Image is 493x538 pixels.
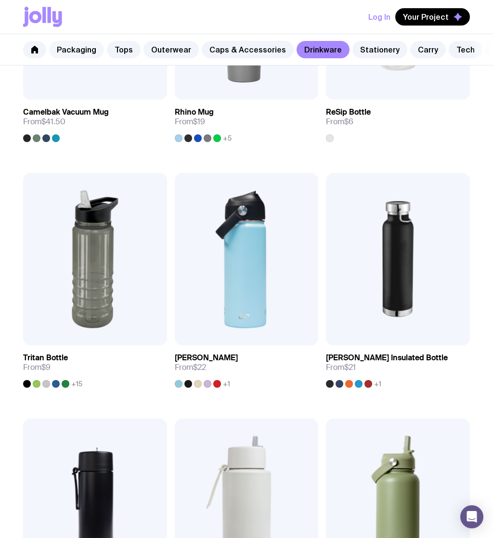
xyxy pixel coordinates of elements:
a: [PERSON_NAME]From$22+1 [175,345,319,388]
span: $9 [41,362,51,372]
button: Your Project [395,8,470,26]
h3: [PERSON_NAME] [175,353,238,363]
span: Your Project [403,12,449,22]
a: ReSip BottleFrom$6 [326,100,470,142]
span: From [23,363,51,372]
a: Rhino MugFrom$19+5 [175,100,319,142]
span: From [175,363,206,372]
div: Open Intercom Messenger [460,505,483,528]
span: $22 [193,362,206,372]
a: Packaging [49,41,104,58]
span: $21 [344,362,356,372]
span: +1 [223,380,230,388]
h3: Rhino Mug [175,107,214,117]
a: Camelbak Vacuum MugFrom$41.50 [23,100,167,142]
span: From [326,363,356,372]
a: Carry [410,41,446,58]
h3: Camelbak Vacuum Mug [23,107,109,117]
h3: ReSip Bottle [326,107,371,117]
span: +15 [71,380,82,388]
span: $6 [344,117,353,127]
span: From [23,117,65,127]
a: Tops [107,41,141,58]
a: Tech [449,41,482,58]
span: +5 [223,134,232,142]
span: +1 [374,380,381,388]
button: Log In [368,8,390,26]
a: Stationery [352,41,407,58]
span: $41.50 [41,117,65,127]
span: From [326,117,353,127]
a: Outerwear [143,41,199,58]
span: From [175,117,205,127]
a: Drinkware [297,41,350,58]
a: Caps & Accessories [202,41,294,58]
a: Tritan BottleFrom$9+15 [23,345,167,388]
span: $19 [193,117,205,127]
h3: [PERSON_NAME] Insulated Bottle [326,353,448,363]
h3: Tritan Bottle [23,353,68,363]
a: [PERSON_NAME] Insulated BottleFrom$21+1 [326,345,470,388]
